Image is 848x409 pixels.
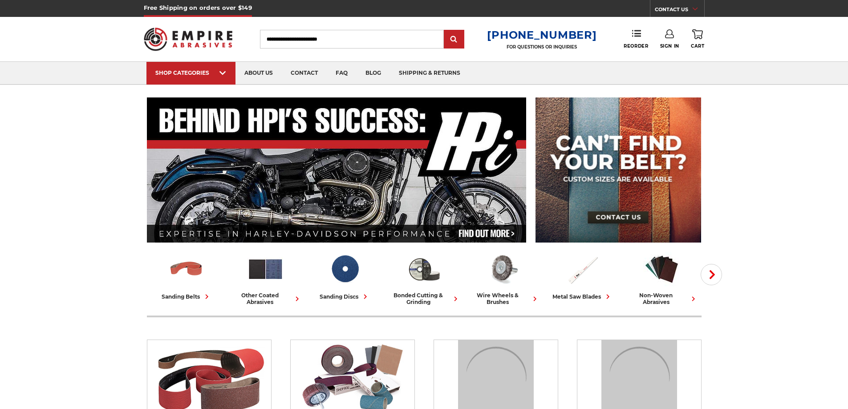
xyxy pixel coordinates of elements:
[626,292,698,305] div: non-woven abrasives
[155,69,227,76] div: SHOP CATEGORIES
[388,251,460,305] a: bonded cutting & grinding
[485,251,522,288] img: Wire Wheels & Brushes
[467,251,540,305] a: wire wheels & brushes
[230,292,302,305] div: other coated abrasives
[701,264,722,285] button: Next
[326,251,363,288] img: Sanding Discs
[150,251,223,301] a: sanding belts
[147,97,527,243] img: Banner for an interview featuring Horsepower Inc who makes Harley performance upgrades featured o...
[552,292,613,301] div: metal saw blades
[487,44,596,50] p: FOR QUESTIONS OR INQUIRIES
[564,251,601,288] img: Metal Saw Blades
[691,43,704,49] span: Cart
[309,251,381,301] a: sanding discs
[388,292,460,305] div: bonded cutting & grinding
[406,251,442,288] img: Bonded Cutting & Grinding
[691,29,704,49] a: Cart
[247,251,284,288] img: Other Coated Abrasives
[357,62,390,85] a: blog
[643,251,680,288] img: Non-woven Abrasives
[390,62,469,85] a: shipping & returns
[168,251,205,288] img: Sanding Belts
[655,4,704,17] a: CONTACT US
[327,62,357,85] a: faq
[230,251,302,305] a: other coated abrasives
[445,31,463,49] input: Submit
[320,292,370,301] div: sanding discs
[624,29,648,49] a: Reorder
[624,43,648,49] span: Reorder
[467,292,540,305] div: wire wheels & brushes
[487,28,596,41] a: [PHONE_NUMBER]
[144,22,233,57] img: Empire Abrasives
[235,62,282,85] a: about us
[626,251,698,305] a: non-woven abrasives
[536,97,701,243] img: promo banner for custom belts.
[162,292,211,301] div: sanding belts
[282,62,327,85] a: contact
[547,251,619,301] a: metal saw blades
[660,43,679,49] span: Sign In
